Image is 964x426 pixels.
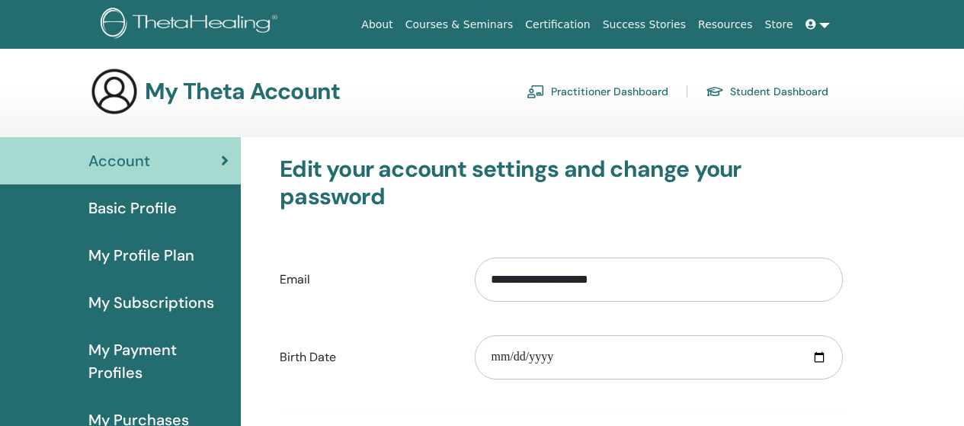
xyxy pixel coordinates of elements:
label: Birth Date [268,343,463,372]
a: Courses & Seminars [399,11,520,39]
a: About [355,11,399,39]
img: chalkboard-teacher.svg [527,85,545,98]
label: Email [268,265,463,294]
a: Student Dashboard [706,79,828,104]
span: My Subscriptions [88,291,214,314]
a: Practitioner Dashboard [527,79,668,104]
img: graduation-cap.svg [706,85,724,98]
a: Certification [519,11,596,39]
span: My Payment Profiles [88,338,229,384]
h3: Edit your account settings and change your password [280,155,843,210]
span: My Profile Plan [88,244,194,267]
a: Success Stories [597,11,692,39]
span: Account [88,149,150,172]
a: Resources [692,11,759,39]
img: logo.png [101,8,283,42]
span: Basic Profile [88,197,177,219]
img: generic-user-icon.jpg [90,67,139,116]
a: Store [759,11,799,39]
h3: My Theta Account [145,78,340,105]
